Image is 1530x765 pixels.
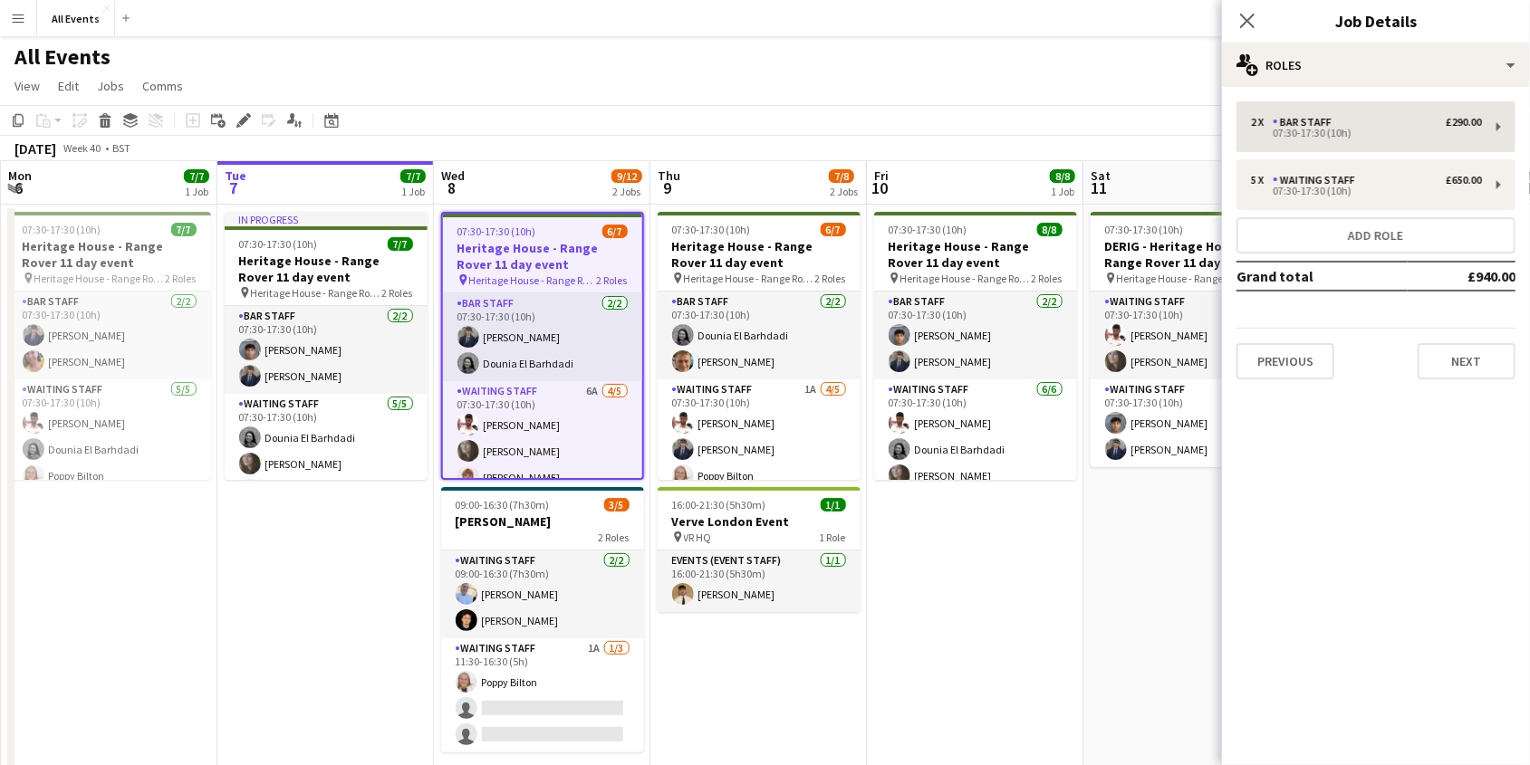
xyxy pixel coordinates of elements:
span: 2 Roles [382,286,413,300]
button: Add role [1237,217,1516,253]
div: Roles [1222,43,1530,87]
a: Comms [135,74,190,98]
app-card-role: Waiting Staff5/507:30-17:30 (10h)Dounia El Barhdadi[PERSON_NAME] [225,394,428,560]
span: 9/12 [611,169,642,183]
span: Comms [142,78,183,94]
div: Waiting Staff [1273,174,1362,186]
app-job-card: 07:30-17:30 (10h)4/4DERIG - Heritage House - Range Rover 11 day event Heritage House - Range Rove... [1091,212,1294,467]
span: 3/5 [604,498,630,512]
app-card-role: Bar Staff2/207:30-17:30 (10h)[PERSON_NAME]Dounia El Barhdadi [443,293,642,381]
app-job-card: 16:00-21:30 (5h30m)1/1Verve London Event VR HQ1 RoleEvents (Event Staff)1/116:00-21:30 (5h30m)[PE... [658,487,861,612]
span: 2 Roles [597,273,628,287]
span: 7/7 [388,237,413,251]
app-card-role: Bar Staff2/207:30-17:30 (10h)[PERSON_NAME][PERSON_NAME] [874,292,1077,379]
h3: Verve London Event [658,513,861,530]
app-job-card: 07:30-17:30 (10h)7/7Heritage House - Range Rover 11 day event Heritage House - Range Rover 11 day... [8,212,211,480]
span: 6/7 [602,225,628,238]
span: Heritage House - Range Rover 11 day event [1117,272,1248,285]
div: 2 x [1251,116,1273,129]
span: 10 [871,177,889,198]
div: £650.00 [1446,174,1482,186]
h3: Job Details [1222,9,1530,33]
div: [DATE] [14,139,56,158]
div: 07:30-17:30 (10h) [1251,129,1482,138]
span: 07:30-17:30 (10h) [889,223,967,236]
app-job-card: 07:30-17:30 (10h)6/7Heritage House - Range Rover 11 day event Heritage House - Range Rover 11 day... [658,212,861,480]
span: 8 [438,177,465,198]
div: £290.00 [1446,116,1482,129]
span: 8/8 [1037,223,1063,236]
app-card-role: Waiting Staff1A4/507:30-17:30 (10h)[PERSON_NAME][PERSON_NAME]Poppy Bilton [658,379,861,546]
span: Heritage House - Range Rover 11 day event [900,272,1032,285]
button: All Events [37,1,115,36]
span: 7/7 [184,169,209,183]
span: 6/7 [821,223,846,236]
span: Heritage House - Range Rover 11 day event [469,273,597,287]
app-card-role: Bar Staff2/207:30-17:30 (10h)Dounia El Barhdadi[PERSON_NAME] [658,292,861,379]
span: Edit [58,78,79,94]
h1: All Events [14,43,111,71]
span: 2 Roles [1032,272,1063,285]
span: 07:30-17:30 (10h) [1105,223,1184,236]
span: 7/7 [400,169,426,183]
span: Heritage House - Range Rover 11 day event [684,272,815,285]
div: 5 x [1251,174,1273,186]
div: 1 Job [1051,185,1074,198]
span: Mon [8,167,32,184]
app-card-role: Waiting Staff6A4/507:30-17:30 (10h)[PERSON_NAME][PERSON_NAME][PERSON_NAME] [443,381,642,548]
app-card-role: Bar Staff2/207:30-17:30 (10h)[PERSON_NAME][PERSON_NAME] [8,292,211,379]
div: 2 Jobs [830,185,858,198]
div: BST [112,141,130,155]
span: 6 [5,177,32,198]
span: 1/1 [821,498,846,512]
span: 11 [1088,177,1111,198]
span: 8/8 [1050,169,1075,183]
app-card-role: Waiting Staff2/207:30-17:30 (10h)[PERSON_NAME][PERSON_NAME] [1091,292,1294,379]
span: VR HQ [684,531,712,544]
div: In progress [225,212,428,226]
app-job-card: 07:30-17:30 (10h)6/7Heritage House - Range Rover 11 day event Heritage House - Range Rover 11 day... [441,212,644,480]
div: 1 Job [185,185,208,198]
app-job-card: 07:30-17:30 (10h)8/8Heritage House - Range Rover 11 day event Heritage House - Range Rover 11 day... [874,212,1077,480]
app-card-role: Bar Staff2/207:30-17:30 (10h)[PERSON_NAME][PERSON_NAME] [225,306,428,394]
span: 09:00-16:30 (7h30m) [456,498,550,512]
div: 2 Jobs [612,185,641,198]
span: Week 40 [60,141,105,155]
span: 7/7 [171,223,197,236]
span: 2 Roles [815,272,846,285]
a: View [7,74,47,98]
h3: Heritage House - Range Rover 11 day event [225,253,428,285]
span: 7/8 [829,169,854,183]
span: Fri [874,167,889,184]
app-card-role: Waiting Staff1A1/311:30-16:30 (5h)Poppy Bilton [441,638,644,752]
td: £940.00 [1408,262,1516,291]
span: Heritage House - Range Rover 11 day event [251,286,382,300]
a: Jobs [90,74,131,98]
button: Previous [1237,343,1334,379]
div: 09:00-16:30 (7h30m)3/5[PERSON_NAME]2 RolesWaiting Staff2/209:00-16:30 (7h30m)[PERSON_NAME][PERSON... [441,487,644,752]
app-card-role: Waiting Staff2/207:30-17:30 (10h)[PERSON_NAME][PERSON_NAME] [1091,379,1294,467]
h3: Heritage House - Range Rover 11 day event [874,238,1077,271]
span: 2 Roles [166,272,197,285]
span: 7 [222,177,246,198]
button: Next [1418,343,1516,379]
div: Bar Staff [1273,116,1339,129]
span: View [14,78,40,94]
span: 07:30-17:30 (10h) [672,223,751,236]
span: Sat [1091,167,1111,184]
h3: DERIG - Heritage House - Range Rover 11 day event [1091,238,1294,271]
span: 16:00-21:30 (5h30m) [672,498,766,512]
span: Thu [658,167,680,184]
span: 9 [655,177,680,198]
td: Grand total [1237,262,1408,291]
span: Jobs [97,78,124,94]
a: Edit [51,74,86,98]
app-card-role: Waiting Staff6/607:30-17:30 (10h)[PERSON_NAME]Dounia El Barhdadi[PERSON_NAME] [874,379,1077,572]
span: Heritage House - Range Rover 11 day event [34,272,166,285]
